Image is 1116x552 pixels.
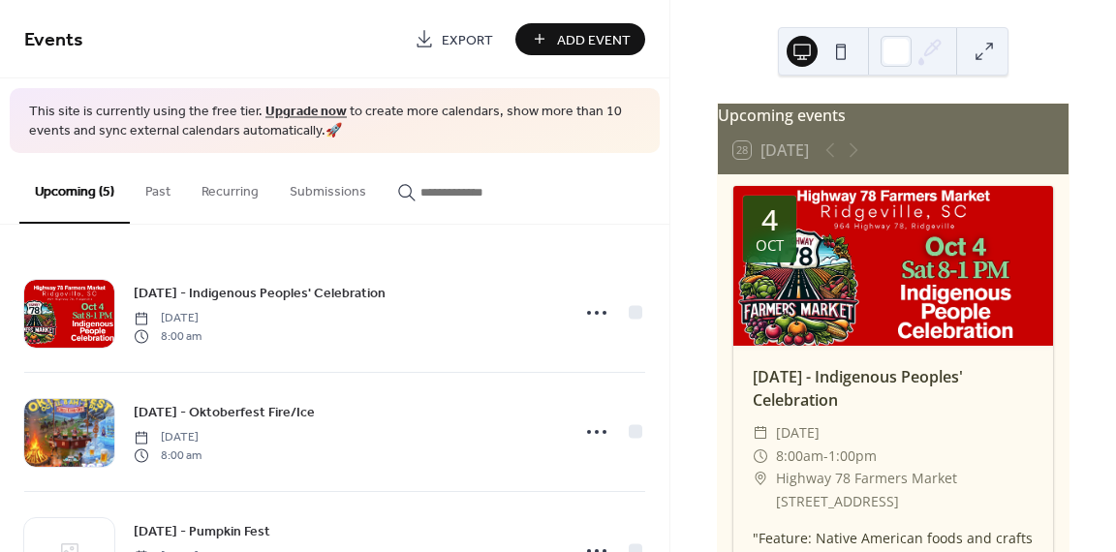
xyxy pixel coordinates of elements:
[134,446,201,464] span: 8:00 am
[134,429,201,446] span: [DATE]
[400,23,508,55] a: Export
[19,153,130,224] button: Upcoming (5)
[134,282,386,304] a: [DATE] - Indigenous Peoples' Celebration
[823,445,828,468] span: -
[776,445,823,468] span: 8:00am
[718,104,1069,127] div: Upcoming events
[274,153,382,222] button: Submissions
[828,445,877,468] span: 1:00pm
[130,153,186,222] button: Past
[733,365,1053,412] div: [DATE] - Indigenous Peoples' Celebration
[134,520,270,542] a: [DATE] - Pumpkin Fest
[29,103,640,140] span: This site is currently using the free tier. to create more calendars, show more than 10 events an...
[753,445,768,468] div: ​
[134,522,270,542] span: [DATE] - Pumpkin Fest
[753,421,768,445] div: ​
[134,284,386,304] span: [DATE] - Indigenous Peoples' Celebration
[134,310,201,327] span: [DATE]
[776,421,820,445] span: [DATE]
[134,401,315,423] a: [DATE] - Oktoberfest Fire/Ice
[761,205,778,234] div: 4
[753,467,768,490] div: ​
[557,30,631,50] span: Add Event
[756,238,784,253] div: Oct
[776,467,1034,513] span: Highway 78 Farmers Market [STREET_ADDRESS]
[265,99,347,125] a: Upgrade now
[134,327,201,345] span: 8:00 am
[24,21,83,59] span: Events
[186,153,274,222] button: Recurring
[442,30,493,50] span: Export
[134,403,315,423] span: [DATE] - Oktoberfest Fire/Ice
[515,23,645,55] button: Add Event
